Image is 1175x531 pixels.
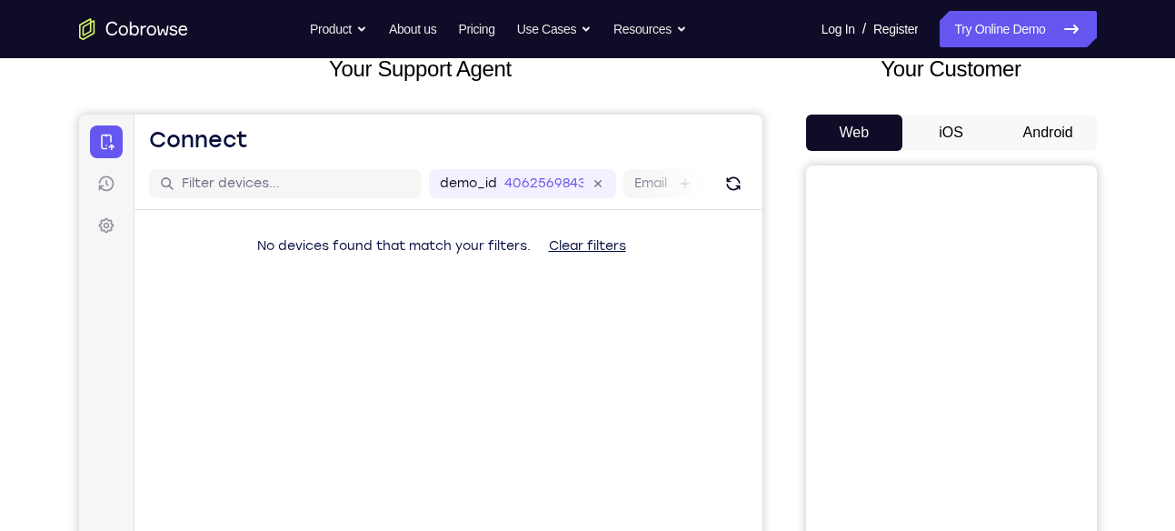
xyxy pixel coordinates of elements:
a: Try Online Demo [940,11,1096,47]
a: Pricing [458,11,494,47]
h2: Your Customer [806,53,1097,85]
button: iOS [902,115,1000,151]
span: No devices found that match your filters. [178,124,452,139]
button: Product [310,11,367,47]
button: Clear filters [455,114,562,150]
button: Web [806,115,903,151]
a: Register [873,11,918,47]
a: About us [389,11,436,47]
a: Log In [822,11,855,47]
span: / [862,18,866,40]
button: Android [1000,115,1097,151]
button: Use Cases [517,11,592,47]
button: Resources [613,11,687,47]
h2: Your Support Agent [79,53,762,85]
a: Go to the home page [79,18,188,40]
